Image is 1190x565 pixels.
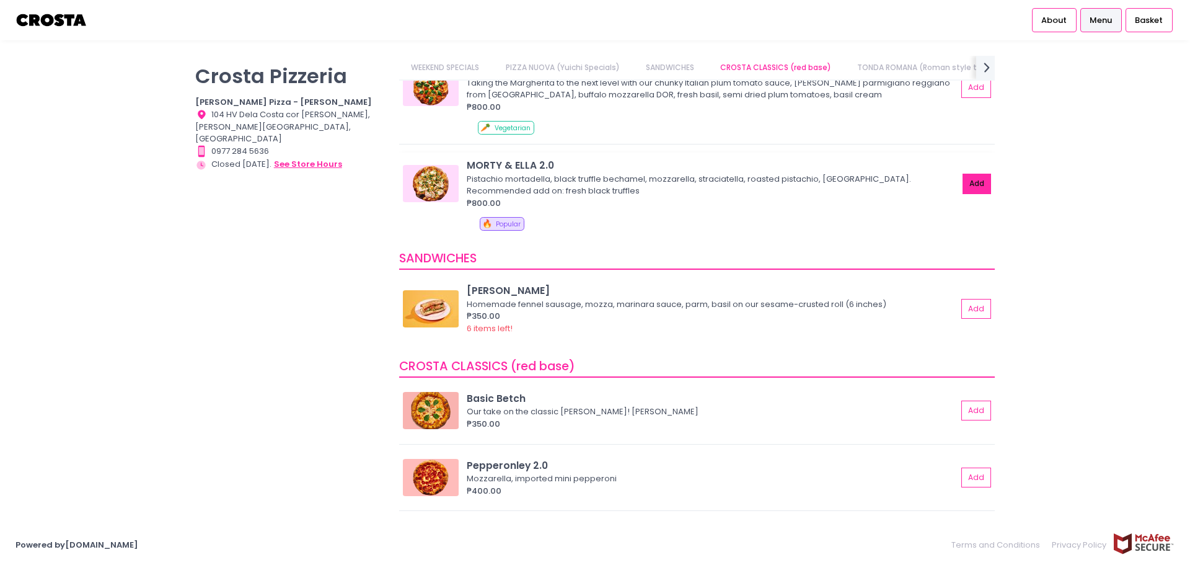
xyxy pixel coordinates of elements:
div: Our take on the classic [PERSON_NAME]! [PERSON_NAME] [467,406,953,418]
div: Closed [DATE]. [195,158,384,171]
p: Crosta Pizzeria [195,64,384,88]
div: Taking the Margherita to the next level with our chunky Italian plum tomato sauce, [PERSON_NAME] ... [467,77,953,101]
div: ₱350.00 [467,418,957,430]
button: Add [961,78,991,98]
b: [PERSON_NAME] Pizza - [PERSON_NAME] [195,96,372,108]
a: Menu [1080,8,1122,32]
a: CROSTA CLASSICS (red base) [708,56,844,79]
img: HOAGIE ROLL [403,290,459,327]
a: WEEKEND SPECIALS [399,56,491,79]
div: 104 HV Dela Costa cor [PERSON_NAME], [PERSON_NAME][GEOGRAPHIC_DATA], [GEOGRAPHIC_DATA] [195,109,384,145]
img: Basic Betch [403,392,459,429]
a: Privacy Policy [1046,533,1113,557]
div: 0977 284 5636 [195,145,384,158]
div: [PERSON_NAME] [467,283,957,298]
a: PIZZA NUOVA (Yuichi Specials) [493,56,632,79]
div: ₱800.00 [467,197,958,210]
span: 6 items left! [467,323,513,334]
span: 🔥 [482,218,492,229]
div: Basic Betch [467,391,957,406]
button: Add [961,299,991,319]
span: CROSTA CLASSICS (red base) [399,358,575,375]
span: Popular [496,220,521,229]
button: see store hours [273,158,343,171]
span: Menu [1090,14,1112,27]
div: Homemade fennel sausage, mozza, marinara sauce, parm, basil on our sesame-crusted roll (6 inches) [467,298,953,311]
img: Pepperonley 2.0 [403,459,459,496]
a: SANDWICHES [633,56,706,79]
div: Mozzarella, imported mini pepperoni [467,473,953,485]
a: About [1032,8,1077,32]
span: Basket [1135,14,1163,27]
span: 🥕 [480,122,490,133]
div: ₱350.00 [467,310,957,323]
div: Pepperonley 2.0 [467,458,957,473]
span: SANDWICHES [399,250,477,267]
a: TONDA ROMANA (Roman style thin crust) [845,56,1026,79]
img: logo [15,9,88,31]
button: Add [961,401,991,421]
span: About [1041,14,1067,27]
div: ₱400.00 [467,485,957,497]
span: Vegetarian [495,123,531,133]
a: Terms and Conditions [951,533,1046,557]
a: Powered by[DOMAIN_NAME] [15,539,138,551]
img: THE QUEEN (Margherita) [403,69,459,106]
button: Add [961,468,991,488]
img: MORTY & ELLA 2.0 [403,165,459,202]
button: Add [963,174,991,194]
div: ₱800.00 [467,101,957,113]
img: mcafee-secure [1113,533,1175,554]
div: Pistachio mortadella, black truffle bechamel, mozzarella, straciatella, roasted pistachio, [GEOGR... [467,173,954,197]
div: MORTY & ELLA 2.0 [467,158,958,172]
